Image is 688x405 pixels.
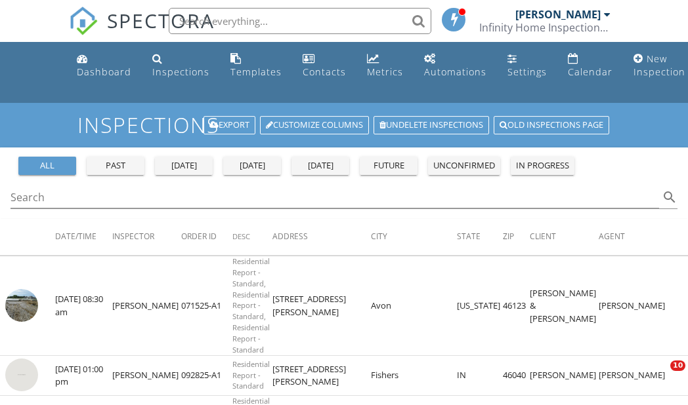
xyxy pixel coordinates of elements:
[225,47,287,85] a: Templates
[371,356,457,396] td: Fishers
[457,356,503,396] td: IN
[147,47,215,85] a: Inspections
[563,47,618,85] a: Calendar
[457,231,481,242] span: State
[374,116,489,134] a: Undelete inspections
[232,359,270,391] span: Residential Report - Standard
[72,47,137,85] a: Dashboard
[507,66,547,78] div: Settings
[503,256,530,356] td: 46123
[511,157,574,175] button: in progress
[181,219,232,256] th: Order ID: Not sorted.
[87,157,144,175] button: past
[371,256,457,356] td: Avon
[107,7,215,34] span: SPECTORA
[599,231,625,242] span: Agent
[11,187,659,208] input: Search
[371,231,387,242] span: City
[530,219,599,256] th: Client: Not sorted.
[291,157,349,175] button: [DATE]
[18,157,76,175] button: all
[77,66,131,78] div: Dashboard
[228,159,276,172] div: [DATE]
[272,356,371,396] td: [STREET_ADDRESS][PERSON_NAME]
[92,159,139,172] div: past
[169,8,431,34] input: Search everything...
[69,18,215,45] a: SPECTORA
[530,231,556,242] span: Client
[112,231,154,242] span: Inspector
[515,8,601,21] div: [PERSON_NAME]
[643,360,675,392] iframe: Intercom live chat
[112,219,181,256] th: Inspector: Not sorted.
[230,66,282,78] div: Templates
[670,360,685,371] span: 10
[223,157,281,175] button: [DATE]
[568,66,613,78] div: Calendar
[232,231,250,241] span: Desc
[181,356,232,396] td: 092825-A1
[181,256,232,356] td: 071525-A1
[5,358,38,391] img: streetview
[55,256,112,356] td: [DATE] 08:30 am
[424,66,486,78] div: Automations
[419,47,492,85] a: Automations (Basic)
[5,289,38,322] img: image_processing20250716787juh4m.jpeg
[297,47,351,85] a: Contacts
[516,159,569,172] div: in progress
[502,47,552,85] a: Settings
[479,21,611,34] div: Infinity Home Inspections, LLC
[367,66,403,78] div: Metrics
[494,116,609,134] a: Old inspections page
[232,219,272,256] th: Desc: Not sorted.
[160,159,207,172] div: [DATE]
[457,219,503,256] th: State: Not sorted.
[69,7,98,35] img: The Best Home Inspection Software - Spectora
[503,231,514,242] span: Zip
[155,157,213,175] button: [DATE]
[112,256,181,356] td: [PERSON_NAME]
[433,159,495,172] div: unconfirmed
[371,219,457,256] th: City: Not sorted.
[457,256,503,356] td: [US_STATE]
[272,219,371,256] th: Address: Not sorted.
[24,159,71,172] div: all
[503,219,530,256] th: Zip: Not sorted.
[530,356,599,396] td: [PERSON_NAME]
[662,189,677,205] i: search
[503,356,530,396] td: 46040
[530,256,599,356] td: [PERSON_NAME] & [PERSON_NAME]
[55,219,112,256] th: Date/Time: Not sorted.
[55,356,112,396] td: [DATE] 01:00 pm
[634,52,685,78] div: New Inspection
[428,157,500,175] button: unconfirmed
[362,47,408,85] a: Metrics
[204,116,255,134] a: Export
[272,231,308,242] span: Address
[232,256,270,354] span: Residential Report - Standard, Residential Report - Standard, Residential Report - Standard
[152,66,209,78] div: Inspections
[260,116,369,134] a: Customize Columns
[365,159,412,172] div: future
[303,66,346,78] div: Contacts
[55,231,97,242] span: Date/Time
[112,356,181,396] td: [PERSON_NAME]
[360,157,418,175] button: future
[297,159,344,172] div: [DATE]
[77,113,611,136] h1: Inspections
[181,231,217,242] span: Order ID
[272,256,371,356] td: [STREET_ADDRESS][PERSON_NAME]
